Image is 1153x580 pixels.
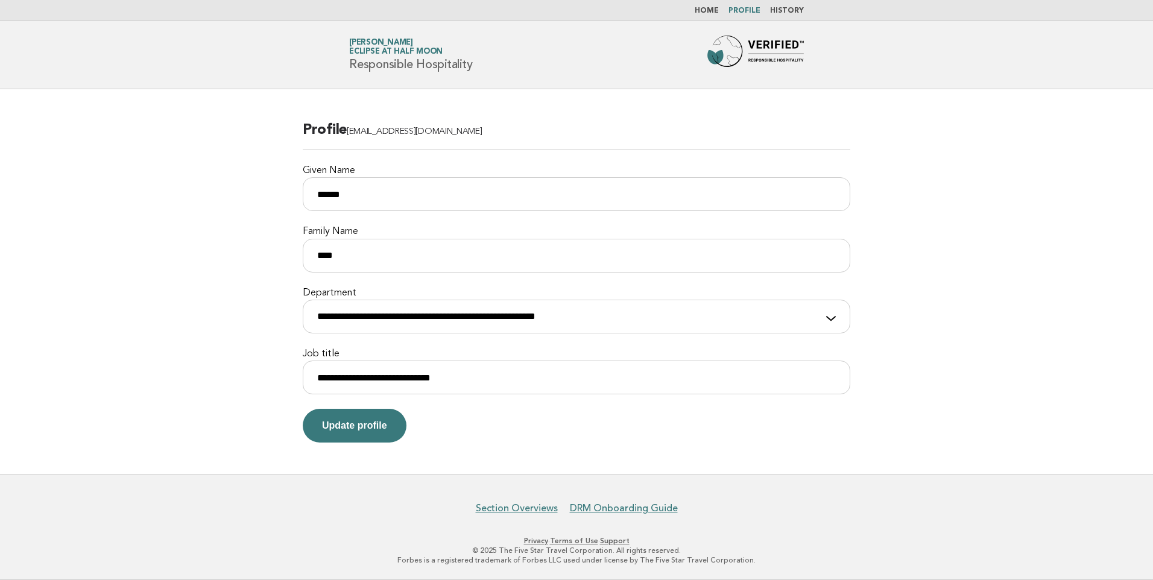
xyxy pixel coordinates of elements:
[347,127,482,136] span: [EMAIL_ADDRESS][DOMAIN_NAME]
[550,537,598,545] a: Terms of Use
[476,502,558,514] a: Section Overviews
[707,36,804,74] img: Forbes Travel Guide
[349,39,443,55] a: [PERSON_NAME]Eclipse at Half Moon
[207,536,946,546] p: · ·
[303,165,850,177] label: Given Name
[695,7,719,14] a: Home
[570,502,678,514] a: DRM Onboarding Guide
[600,537,630,545] a: Support
[728,7,760,14] a: Profile
[303,348,850,361] label: Job title
[303,121,850,150] h2: Profile
[770,7,804,14] a: History
[303,409,406,443] button: Update profile
[207,555,946,565] p: Forbes is a registered trademark of Forbes LLC used under license by The Five Star Travel Corpora...
[349,39,472,71] h1: Responsible Hospitality
[303,287,850,300] label: Department
[207,546,946,555] p: © 2025 The Five Star Travel Corporation. All rights reserved.
[303,225,850,238] label: Family Name
[349,48,443,56] span: Eclipse at Half Moon
[524,537,548,545] a: Privacy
